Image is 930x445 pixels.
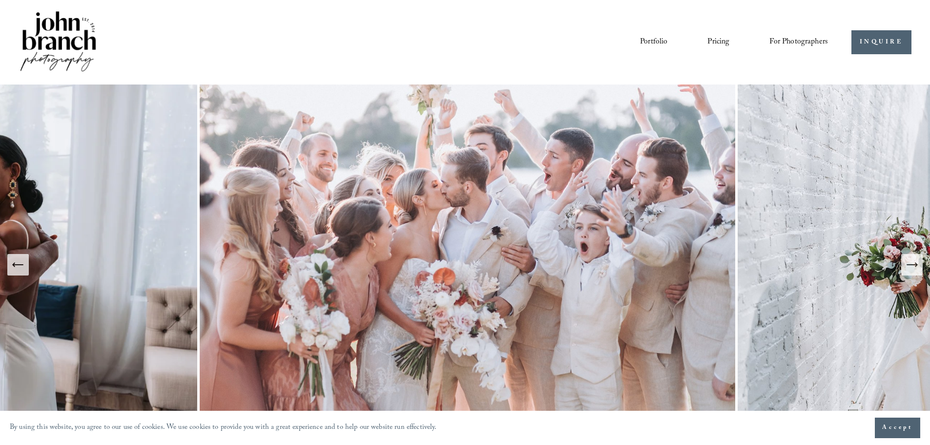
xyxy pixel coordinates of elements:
p: By using this website, you agree to our use of cookies. We use cookies to provide you with a grea... [10,421,437,435]
a: folder dropdown [769,34,828,50]
a: INQUIRE [851,30,911,54]
a: Pricing [707,34,729,50]
a: Portfolio [640,34,667,50]
button: Accept [875,418,920,438]
button: Next Slide [901,254,923,275]
img: John Branch IV Photography [19,9,98,75]
span: For Photographers [769,35,828,50]
img: A wedding party celebrating outdoors, featuring a bride and groom kissing amidst cheering bridesm... [197,85,738,445]
span: Accept [882,423,913,433]
button: Previous Slide [7,254,29,275]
